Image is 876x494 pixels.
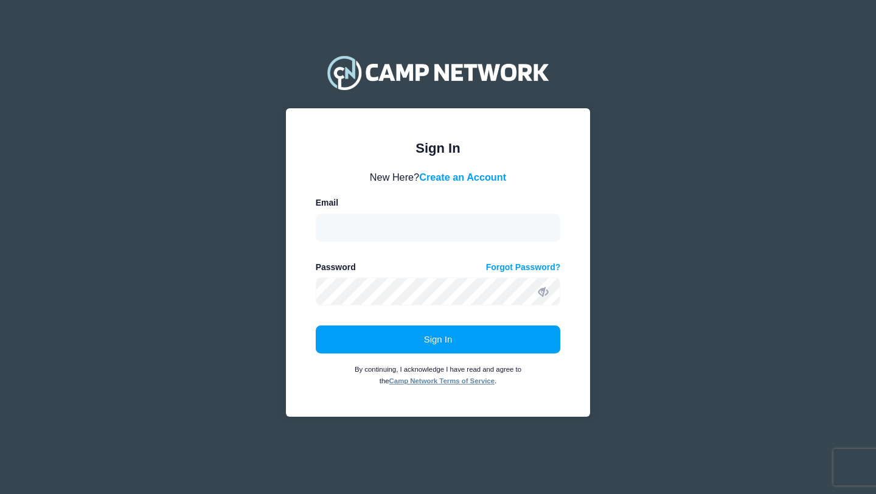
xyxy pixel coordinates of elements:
[316,325,561,353] button: Sign In
[316,261,356,274] label: Password
[316,197,338,209] label: Email
[316,138,561,158] div: Sign In
[486,261,561,274] a: Forgot Password?
[355,366,521,385] small: By continuing, I acknowledge I have read and agree to the .
[389,377,495,384] a: Camp Network Terms of Service
[316,170,561,184] div: New Here?
[322,48,554,97] img: Camp Network
[419,172,506,183] a: Create an Account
